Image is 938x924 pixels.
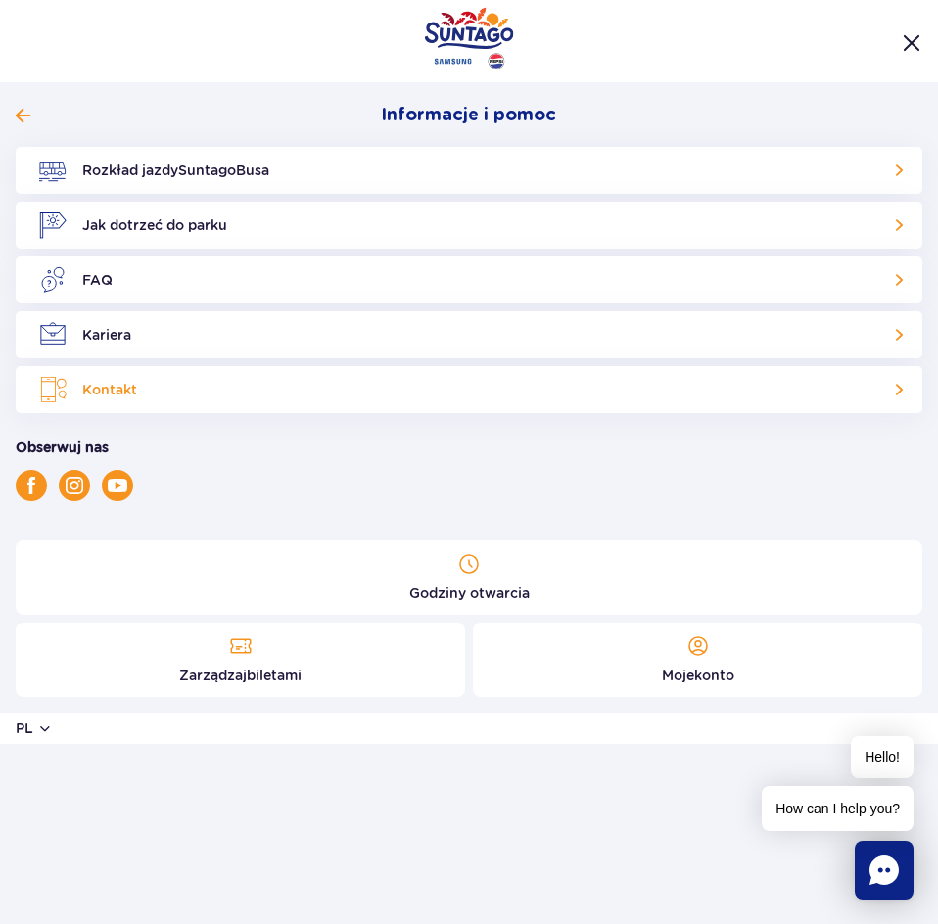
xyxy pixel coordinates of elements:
span: Informacje i pomoc [381,104,556,127]
a: Kariera [16,311,922,358]
p: Obserwuj nas [16,437,922,458]
img: Park of Poland [425,7,514,69]
span: Hello! [851,736,914,778]
button: Informacje i pomoc [16,104,907,127]
a: Jak dotrzeć do parku [16,202,922,249]
a: FAQ [16,256,922,303]
img: Instagram [66,477,83,494]
img: YouTube [108,479,127,492]
span: How can I help you? [762,786,914,831]
a: Kontakt [16,366,922,413]
a: Godziny otwarcia [16,540,922,615]
button: pl [16,718,53,738]
img: Close menu [903,34,920,52]
a: Moje konto [473,623,922,697]
a: Rozkład jazdySuntagoBusa [16,147,922,194]
img: Facebook [27,477,35,494]
a: Zarządzaj biletami [16,623,465,697]
div: Chat [855,841,914,900]
span: Suntago [178,160,236,181]
button: Zamknij menu [901,32,922,54]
